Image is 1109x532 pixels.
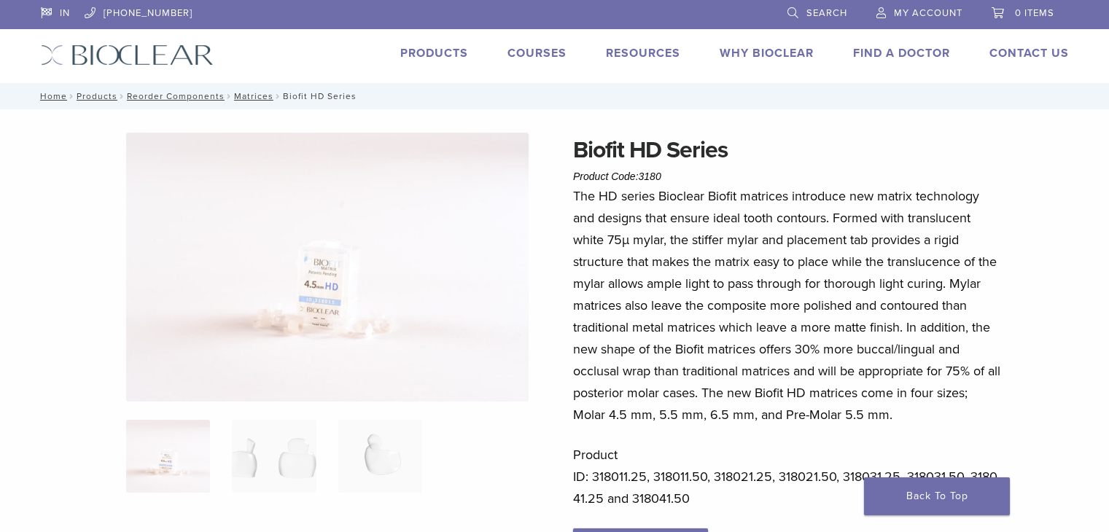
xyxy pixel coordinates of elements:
img: Biofit HD Series - Image 2 [232,420,316,493]
a: Resources [606,46,680,60]
a: Home [36,91,67,101]
img: Posterior-Biofit-HD-Series-Matrices-324x324.jpg [126,420,210,493]
img: Bioclear [41,44,214,66]
span: Search [806,7,847,19]
a: Why Bioclear [720,46,814,60]
a: Reorder Components [127,91,225,101]
p: Product ID: 318011.25, 318011.50, 318021.25, 318021.50, 318031.25, 318031.50, 318041.25 and 31804... [573,444,1002,509]
a: Find A Doctor [853,46,950,60]
span: / [67,93,77,100]
a: Products [77,91,117,101]
img: Biofit HD Series - Image 3 [338,420,422,493]
a: Products [400,46,468,60]
a: Matrices [234,91,273,101]
span: / [273,93,283,100]
span: / [225,93,234,100]
h1: Biofit HD Series [573,133,1002,168]
a: Courses [507,46,567,60]
span: / [117,93,127,100]
a: Back To Top [864,477,1010,515]
p: The HD series Bioclear Biofit matrices introduce new matrix technology and designs that ensure id... [573,185,1002,426]
nav: Biofit HD Series [30,83,1080,109]
span: 3180 [639,171,661,182]
img: Posterior Biofit HD Series Matrices [126,133,529,402]
span: Product Code: [573,171,661,182]
a: Contact Us [989,46,1069,60]
span: 0 items [1015,7,1054,19]
span: My Account [894,7,962,19]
